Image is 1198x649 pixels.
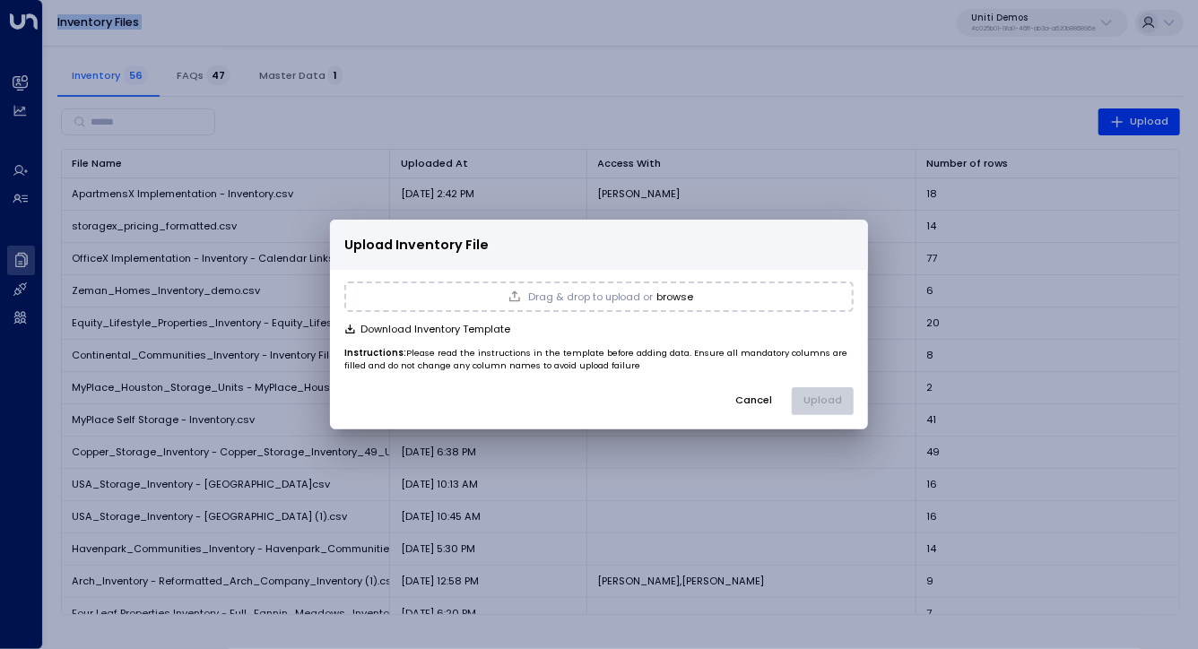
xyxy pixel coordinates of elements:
span: Drag & drop to upload or [528,292,654,302]
b: Instructions: [344,347,406,359]
p: Please read the instructions in the template before adding data. Ensure all mandatory columns are... [344,347,854,373]
button: browse [656,291,693,303]
span: Upload Inventory File [344,235,489,255]
button: Download Inventory Template [344,324,510,335]
button: Cancel [724,387,786,415]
